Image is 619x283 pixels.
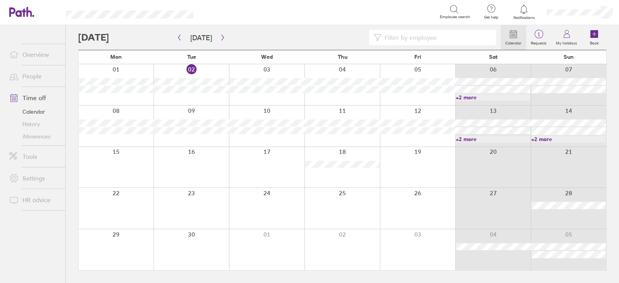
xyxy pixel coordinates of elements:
[526,39,551,46] label: Requests
[582,25,607,50] a: Book
[526,25,551,50] a: 1Requests
[440,15,470,19] span: Employee search
[3,90,65,106] a: Time off
[501,25,526,50] a: Calendar
[551,25,582,50] a: My holidays
[184,31,218,44] button: [DATE]
[501,39,526,46] label: Calendar
[3,149,65,164] a: Tools
[3,106,65,118] a: Calendar
[511,4,537,20] a: Notifications
[3,170,65,186] a: Settings
[551,39,582,46] label: My holidays
[338,54,347,60] span: Thu
[3,47,65,62] a: Overview
[456,136,530,143] a: +2 more
[187,54,196,60] span: Tue
[261,54,273,60] span: Wed
[414,54,421,60] span: Fri
[489,54,498,60] span: Sat
[110,54,122,60] span: Mon
[585,39,604,46] label: Book
[381,30,491,45] input: Filter by employee
[3,68,65,84] a: People
[3,118,65,130] a: History
[564,54,574,60] span: Sun
[531,136,606,143] a: +2 more
[214,8,234,15] div: Search
[456,94,530,101] a: +2 more
[3,130,65,143] a: Allowances
[3,192,65,208] a: HR advice
[479,15,504,20] span: Get help
[526,31,551,38] span: 1
[511,15,537,20] span: Notifications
